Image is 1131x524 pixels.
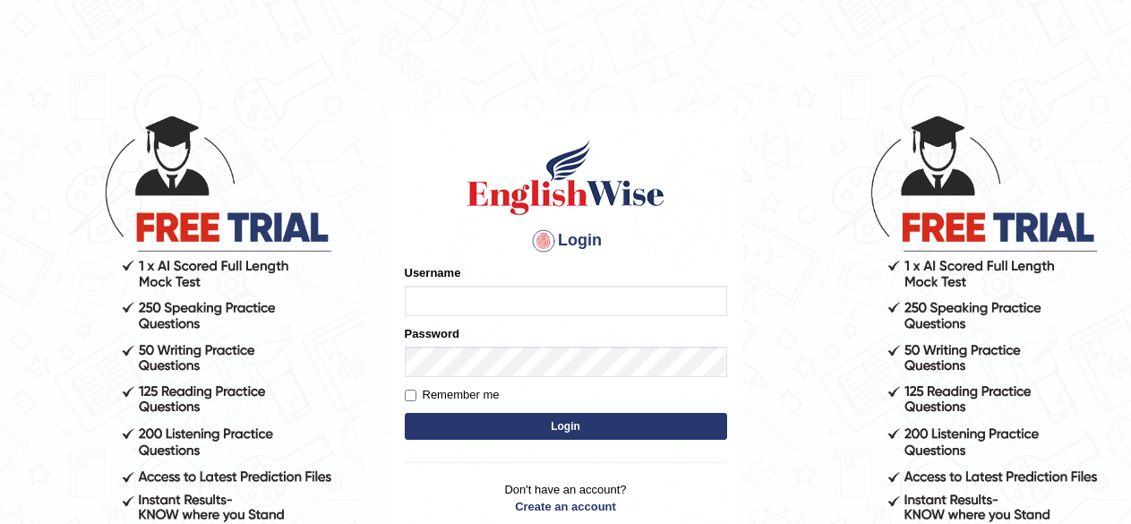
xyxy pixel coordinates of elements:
[405,325,459,342] label: Password
[405,390,416,401] input: Remember me
[405,227,727,255] h4: Login
[464,137,668,218] img: Logo of English Wise sign in for intelligent practice with AI
[405,386,500,404] label: Remember me
[405,264,461,281] label: Username
[405,413,727,440] button: Login
[405,498,727,515] a: Create an account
